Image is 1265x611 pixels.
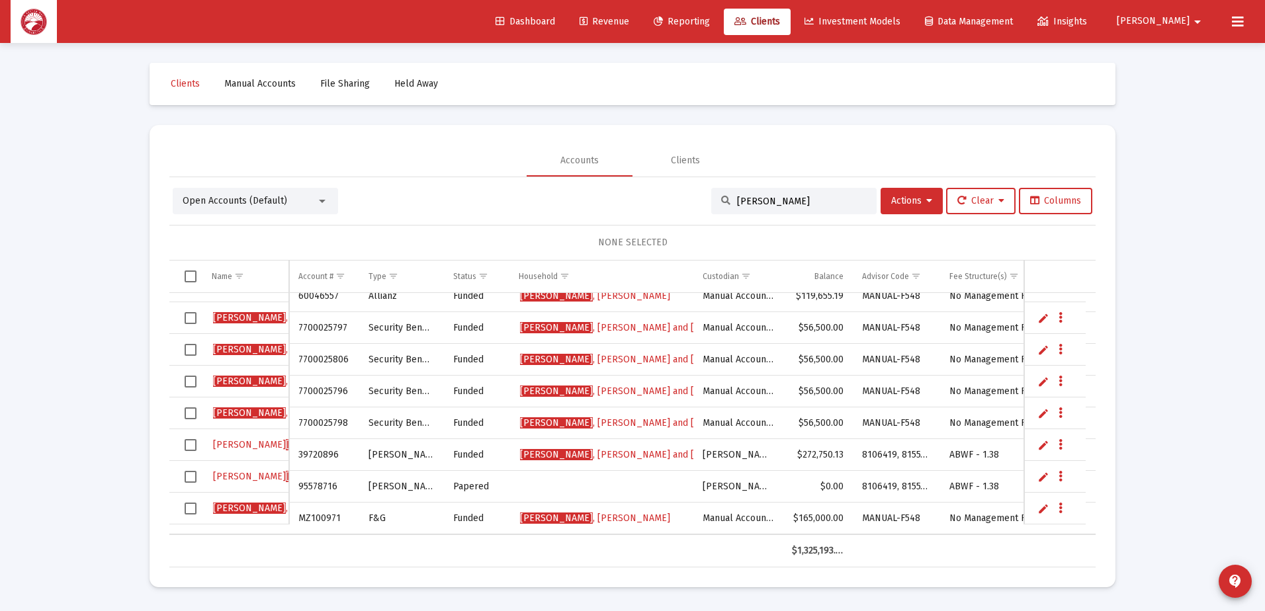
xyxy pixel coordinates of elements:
td: $56,500.00 [783,312,853,344]
span: Insights [1037,16,1087,27]
span: Show filter options for column 'Name' [234,271,244,281]
span: , [PERSON_NAME] [213,312,363,323]
a: Edit [1037,376,1049,387]
td: Manual Accounts [693,280,783,312]
td: $119,655.19 [783,280,853,312]
span: , [PERSON_NAME] and [PERSON_NAME] [520,417,763,428]
span: Manual Accounts [224,78,296,89]
span: , [PERSON_NAME] and [PERSON_NAME] [520,449,763,460]
td: Column Custodian [693,261,783,292]
td: Column Name [202,261,289,292]
a: Edit [1037,312,1049,324]
a: Reporting [643,9,720,35]
td: MANUAL-F548 [853,344,940,376]
td: MANUAL-F548 [853,503,940,534]
span: Clients [171,78,200,89]
td: [PERSON_NAME] [359,471,444,503]
span: [PERSON_NAME] [520,322,593,333]
span: [PERSON_NAME] [520,417,593,428]
span: , [PERSON_NAME] [213,407,363,419]
a: [PERSON_NAME], [PERSON_NAME] [212,499,365,518]
div: Data grid [169,261,1096,567]
span: , [PERSON_NAME] and [PERSON_NAME] [520,354,763,365]
a: Dashboard [485,9,566,35]
div: Funded [453,353,500,366]
span: [PERSON_NAME] [213,376,286,387]
td: [PERSON_NAME] [693,471,783,503]
div: Select all [185,270,196,282]
a: [PERSON_NAME][PERSON_NAME] [212,435,360,455]
mat-icon: arrow_drop_down [1190,9,1205,35]
div: Select row [185,344,196,356]
a: Revenue [569,9,640,35]
a: [PERSON_NAME], [PERSON_NAME] [519,286,672,306]
td: No Management Fee [940,312,1044,344]
span: Show filter options for column 'Type' [388,271,398,281]
td: 7700025796 [289,376,359,407]
div: Select row [185,439,196,451]
a: [PERSON_NAME], [PERSON_NAME] and [PERSON_NAME] [519,318,765,338]
div: Funded [453,321,500,335]
span: [PERSON_NAME] [520,512,593,524]
div: Balance [814,271,844,282]
td: $56,500.00 [783,376,853,407]
a: [PERSON_NAME], [PERSON_NAME] [519,509,672,528]
div: Select row [185,471,196,483]
span: , [PERSON_NAME] [213,376,363,387]
span: [PERSON_NAME] [213,503,286,514]
td: F&G [359,503,444,534]
td: ABWF - 1.38 [940,471,1044,503]
div: Select row [185,503,196,514]
a: [PERSON_NAME], [PERSON_NAME] and [PERSON_NAME] [519,445,765,465]
span: [PERSON_NAME] [520,290,593,302]
div: Select row [185,312,196,324]
td: 7700025797 [289,312,359,344]
button: Actions [881,188,943,214]
td: MANUAL-F548 [853,312,940,344]
div: Fee Structure(s) [949,271,1007,282]
td: [PERSON_NAME] [359,439,444,471]
a: Investment Models [794,9,911,35]
td: MANUAL-F548 [853,376,940,407]
div: NONE SELECTED [180,236,1085,249]
td: MZ100971 [289,503,359,534]
span: [PERSON_NAME] [286,471,359,482]
td: Column Status [444,261,509,292]
td: Column Type [359,261,444,292]
div: Papered [453,480,500,493]
td: $165,000.00 [783,503,853,534]
div: Household [519,271,558,282]
div: Accounts [560,154,599,167]
td: Allianz [359,280,444,312]
td: MANUAL-F548 [853,407,940,439]
td: Column Advisor Code [853,261,940,292]
span: [PERSON_NAME] [213,471,359,482]
a: [PERSON_NAME], [PERSON_NAME] and [PERSON_NAME] [519,413,765,433]
span: [PERSON_NAME] [520,386,593,397]
div: Status [453,271,476,282]
td: Security Benefit [359,376,444,407]
button: Columns [1019,188,1092,214]
td: $56,500.00 [783,344,853,376]
td: Manual Accounts [693,312,783,344]
a: Insights [1027,9,1098,35]
a: [PERSON_NAME], [PERSON_NAME] and [PERSON_NAME] [519,382,765,401]
div: Funded [453,385,500,398]
span: Dashboard [496,16,555,27]
a: Edit [1037,439,1049,451]
span: Show filter options for column 'Advisor Code' [911,271,921,281]
span: Investment Models [805,16,900,27]
img: Dashboard [21,9,47,35]
div: Funded [453,448,500,462]
td: $272,750.13 [783,439,853,471]
a: Edit [1037,344,1049,356]
span: [PERSON_NAME] [520,354,593,365]
td: 95578716 [289,471,359,503]
div: Select row [185,376,196,387]
div: $1,325,193.60 [792,544,844,557]
span: [PERSON_NAME] [1117,16,1190,27]
a: [PERSON_NAME], [PERSON_NAME] [212,340,365,360]
td: 60046557 [289,280,359,312]
a: [PERSON_NAME][PERSON_NAME] [212,467,360,487]
td: Column Household [509,261,693,292]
